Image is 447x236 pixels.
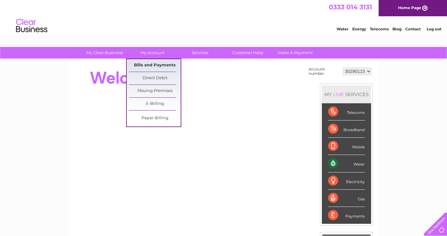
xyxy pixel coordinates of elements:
[16,16,48,35] img: logo.png
[328,190,365,207] div: Gas
[129,72,181,85] a: Direct Debit
[332,91,345,97] div: LIVE
[370,27,389,31] a: Telecoms
[352,27,366,31] a: Energy
[129,112,181,125] a: Paper Billing
[328,121,365,138] div: Broadband
[129,59,181,72] a: Bills and Payments
[79,47,130,59] a: My Clear Business
[322,85,371,103] div: MY SERVICES
[269,47,321,59] a: Make A Payment
[222,47,274,59] a: Customer Help
[126,47,178,59] a: My Account
[337,27,349,31] a: Water
[174,47,226,59] a: Services
[329,3,372,11] a: 0333 014 3131
[405,27,421,31] a: Contact
[307,65,341,77] td: Account number
[129,98,181,110] a: E-Billing
[76,3,372,30] div: Clear Business is a trading name of Verastar Limited (registered in [GEOGRAPHIC_DATA] No. 3667643...
[129,85,181,97] a: Moving Premises
[392,27,402,31] a: Blog
[328,103,365,121] div: Telecoms
[328,138,365,155] div: Mobile
[328,155,365,172] div: Water
[328,172,365,190] div: Electricity
[427,27,441,31] a: Log out
[328,207,365,224] div: Payments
